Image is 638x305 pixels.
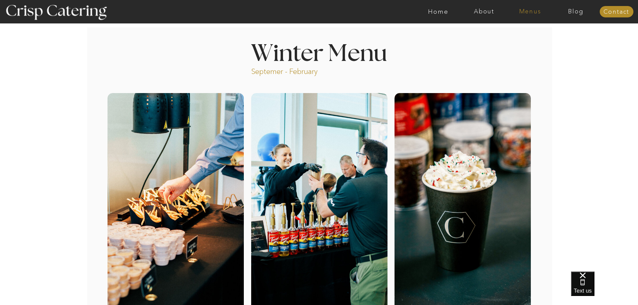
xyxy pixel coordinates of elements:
[553,8,599,15] a: Blog
[507,8,553,15] a: Menus
[461,8,507,15] a: About
[599,9,633,15] a: Contact
[415,8,461,15] a: Home
[571,272,638,305] iframe: podium webchat widget bubble
[226,42,412,62] h1: Winter Menu
[251,67,343,74] p: Septemer - February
